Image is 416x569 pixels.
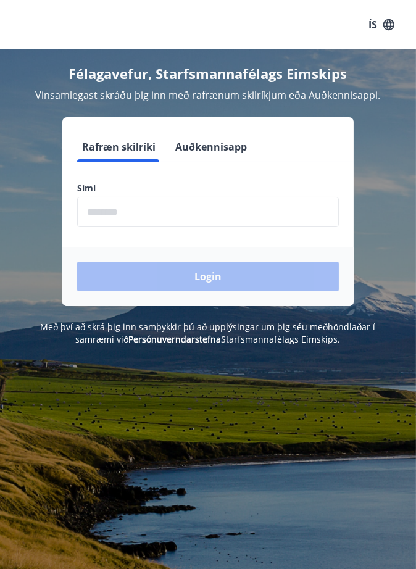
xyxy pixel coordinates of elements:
[77,182,339,194] label: Sími
[362,14,401,36] button: ÍS
[41,321,376,345] span: Með því að skrá þig inn samþykkir þú að upplýsingar um þig séu meðhöndlaðar í samræmi við Starfsm...
[129,333,222,345] a: Persónuverndarstefna
[15,64,401,83] h4: Félagavefur, Starfsmannafélags Eimskips
[170,132,252,162] button: Auðkennisapp
[36,88,381,102] span: Vinsamlegast skráðu þig inn með rafrænum skilríkjum eða Auðkennisappi.
[77,132,160,162] button: Rafræn skilríki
